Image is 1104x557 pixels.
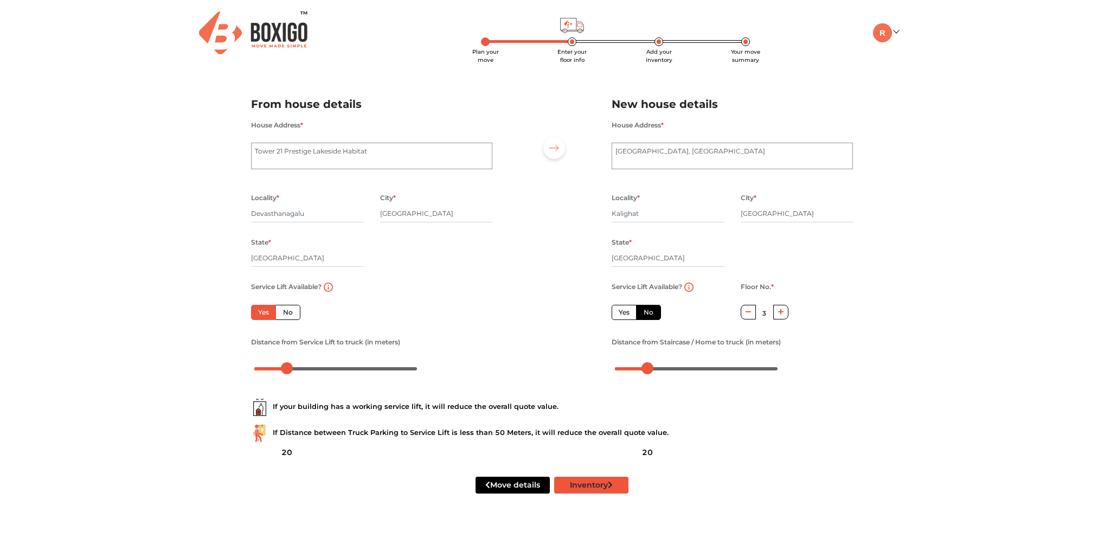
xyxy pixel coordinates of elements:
[251,143,492,170] textarea: Tower 21 Prestige Lakeside Habitat
[731,48,760,63] span: Your move summary
[472,48,499,63] span: Plan your move
[251,425,853,442] div: If Distance between Truck Parking to Service Lift is less than 50 Meters, it will reduce the over...
[251,235,271,249] label: State
[251,191,279,205] label: Locality
[251,335,400,349] label: Distance from Service Lift to truck (in meters)
[612,280,682,294] label: Service Lift Available?
[277,443,297,462] div: 20
[251,95,492,113] h2: From house details
[251,399,853,416] div: If your building has a working service lift, it will reduce the overall quote value.
[251,280,322,294] label: Service Lift Available?
[554,477,628,494] button: Inventory
[612,143,853,170] textarea: [GEOGRAPHIC_DATA], [GEOGRAPHIC_DATA]
[251,118,303,132] label: House Address
[646,48,672,63] span: Add your inventory
[612,191,640,205] label: Locality
[251,305,276,320] label: Yes
[251,425,268,442] img: ...
[612,118,664,132] label: House Address
[741,280,774,294] label: Floor No.
[380,191,396,205] label: City
[741,191,756,205] label: City
[251,399,268,416] img: ...
[476,477,550,494] button: Move details
[557,48,587,63] span: Enter your floor info
[275,305,300,320] label: No
[612,305,637,320] label: Yes
[612,235,632,249] label: State
[636,305,661,320] label: No
[612,95,853,113] h2: New house details
[612,335,781,349] label: Distance from Staircase / Home to truck (in meters)
[199,11,307,54] img: Boxigo
[638,443,657,462] div: 20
